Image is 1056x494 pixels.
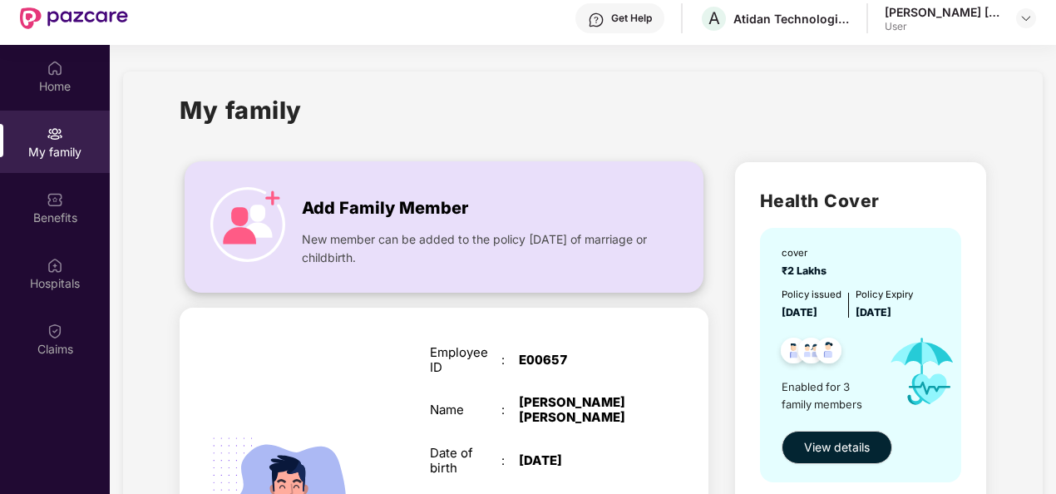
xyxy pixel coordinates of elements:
[47,323,63,339] img: svg+xml;base64,PHN2ZyBpZD0iQ2xhaW0iIHhtbG5zPSJodHRwOi8vd3d3LnczLm9yZy8yMDAwL3N2ZyIgd2lkdGg9IjIwIi...
[885,4,1001,20] div: [PERSON_NAME] [PERSON_NAME]
[782,246,831,261] div: cover
[501,403,519,417] div: :
[856,288,913,303] div: Policy Expiry
[876,321,969,422] img: icon
[782,288,841,303] div: Policy issued
[210,187,285,262] img: icon
[782,378,876,412] span: Enabled for 3 family members
[708,8,720,28] span: A
[519,353,644,368] div: E00657
[856,306,891,319] span: [DATE]
[47,257,63,274] img: svg+xml;base64,PHN2ZyBpZD0iSG9zcGl0YWxzIiB4bWxucz0iaHR0cDovL3d3dy53My5vcmcvMjAwMC9zdmciIHdpZHRoPS...
[519,395,644,425] div: [PERSON_NAME] [PERSON_NAME]
[782,306,817,319] span: [DATE]
[302,230,652,267] span: New member can be added to the policy [DATE] of marriage or childbirth.
[733,11,850,27] div: Atidan Technologies Pvt Ltd
[519,453,644,468] div: [DATE]
[808,333,849,373] img: svg+xml;base64,PHN2ZyB4bWxucz0iaHR0cDovL3d3dy53My5vcmcvMjAwMC9zdmciIHdpZHRoPSI0OC45NDMiIGhlaWdodD...
[501,353,519,368] div: :
[611,12,652,25] div: Get Help
[47,126,63,142] img: svg+xml;base64,PHN2ZyB3aWR0aD0iMjAiIGhlaWdodD0iMjAiIHZpZXdCb3g9IjAgMCAyMCAyMCIgZmlsbD0ibm9uZSIgeG...
[430,446,501,476] div: Date of birth
[760,187,961,215] h2: Health Cover
[782,264,831,277] span: ₹2 Lakhs
[804,438,870,457] span: View details
[47,191,63,208] img: svg+xml;base64,PHN2ZyBpZD0iQmVuZWZpdHMiIHhtbG5zPSJodHRwOi8vd3d3LnczLm9yZy8yMDAwL3N2ZyIgd2lkdGg9Ij...
[782,431,892,464] button: View details
[791,333,831,373] img: svg+xml;base64,PHN2ZyB4bWxucz0iaHR0cDovL3d3dy53My5vcmcvMjAwMC9zdmciIHdpZHRoPSI0OC45MTUiIGhlaWdodD...
[501,453,519,468] div: :
[1019,12,1033,25] img: svg+xml;base64,PHN2ZyBpZD0iRHJvcGRvd24tMzJ4MzIiIHhtbG5zPSJodHRwOi8vd3d3LnczLm9yZy8yMDAwL3N2ZyIgd2...
[180,91,302,129] h1: My family
[20,7,128,29] img: New Pazcare Logo
[302,195,468,221] span: Add Family Member
[47,60,63,77] img: svg+xml;base64,PHN2ZyBpZD0iSG9tZSIgeG1sbnM9Imh0dHA6Ly93d3cudzMub3JnLzIwMDAvc3ZnIiB3aWR0aD0iMjAiIG...
[430,403,501,417] div: Name
[588,12,604,28] img: svg+xml;base64,PHN2ZyBpZD0iSGVscC0zMngzMiIgeG1sbnM9Imh0dHA6Ly93d3cudzMub3JnLzIwMDAvc3ZnIiB3aWR0aD...
[773,333,814,373] img: svg+xml;base64,PHN2ZyB4bWxucz0iaHR0cDovL3d3dy53My5vcmcvMjAwMC9zdmciIHdpZHRoPSI0OC45NDMiIGhlaWdodD...
[885,20,1001,33] div: User
[430,345,501,375] div: Employee ID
